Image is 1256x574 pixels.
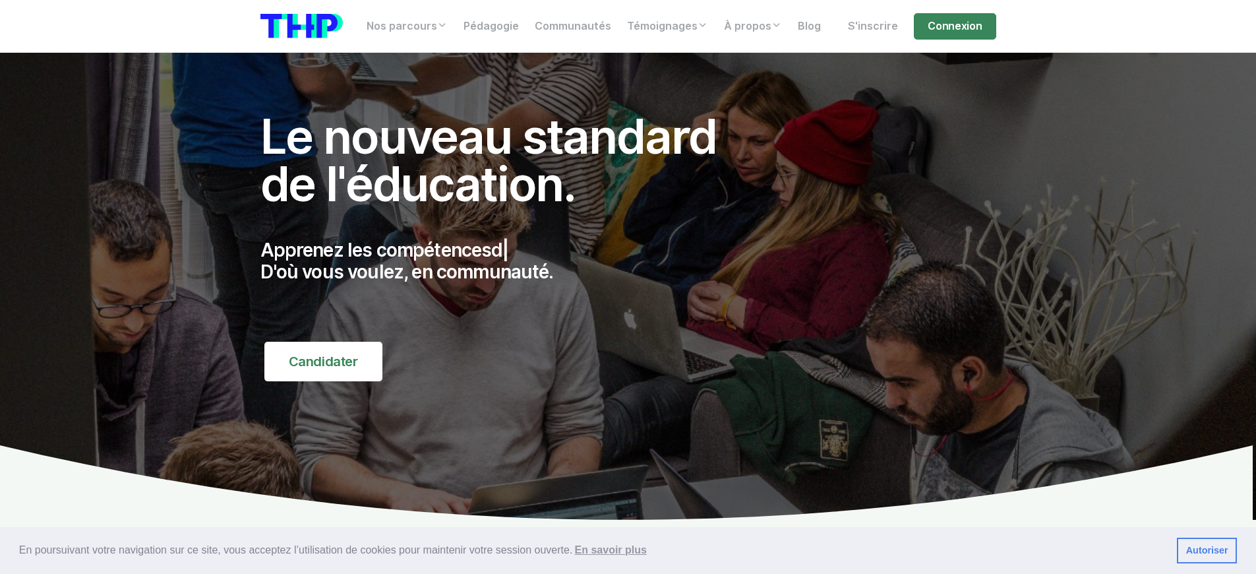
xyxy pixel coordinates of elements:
a: Nos parcours [359,13,456,40]
a: Blog [790,13,829,40]
span: | [502,239,508,261]
img: logo [260,14,343,38]
a: dismiss cookie message [1177,538,1237,564]
a: S'inscrire [840,13,906,40]
a: learn more about cookies [572,540,649,560]
h1: Le nouveau standard de l'éducation. [260,113,746,208]
span: En poursuivant votre navigation sur ce site, vous acceptez l’utilisation de cookies pour mainteni... [19,540,1166,560]
a: Communautés [527,13,619,40]
a: Pédagogie [456,13,527,40]
a: Témoignages [619,13,716,40]
span: d [491,239,502,261]
p: Apprenez les compétences D'où vous voulez, en communauté. [260,239,746,284]
a: À propos [716,13,790,40]
a: Candidater [264,342,382,381]
a: Connexion [914,13,996,40]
